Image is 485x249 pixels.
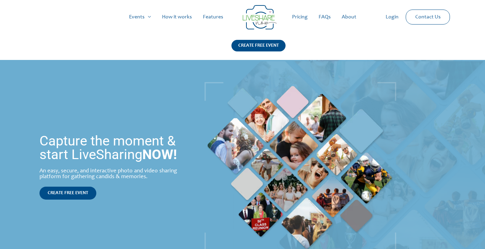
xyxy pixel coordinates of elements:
strong: NOW! [142,146,177,162]
div: An easy, secure, and interactive photo and video sharing platform for gathering candids & memories. [39,168,192,180]
a: CREATE FREE EVENT [39,187,96,200]
a: Login [380,6,404,28]
nav: Site Navigation [12,6,473,28]
a: Pricing [287,6,313,28]
a: Features [197,6,229,28]
div: CREATE FREE EVENT [231,40,286,51]
img: Group 14 | Live Photo Slideshow for Events | Create Free Events Album for Any Occasion [243,5,277,30]
span: CREATE FREE EVENT [48,191,88,196]
a: Contact Us [410,10,446,24]
a: Events [124,6,157,28]
a: FAQs [313,6,336,28]
a: CREATE FREE EVENT [231,40,286,60]
a: About [336,6,362,28]
h1: Capture the moment & start LiveSharing [39,134,192,161]
a: How it works [157,6,197,28]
